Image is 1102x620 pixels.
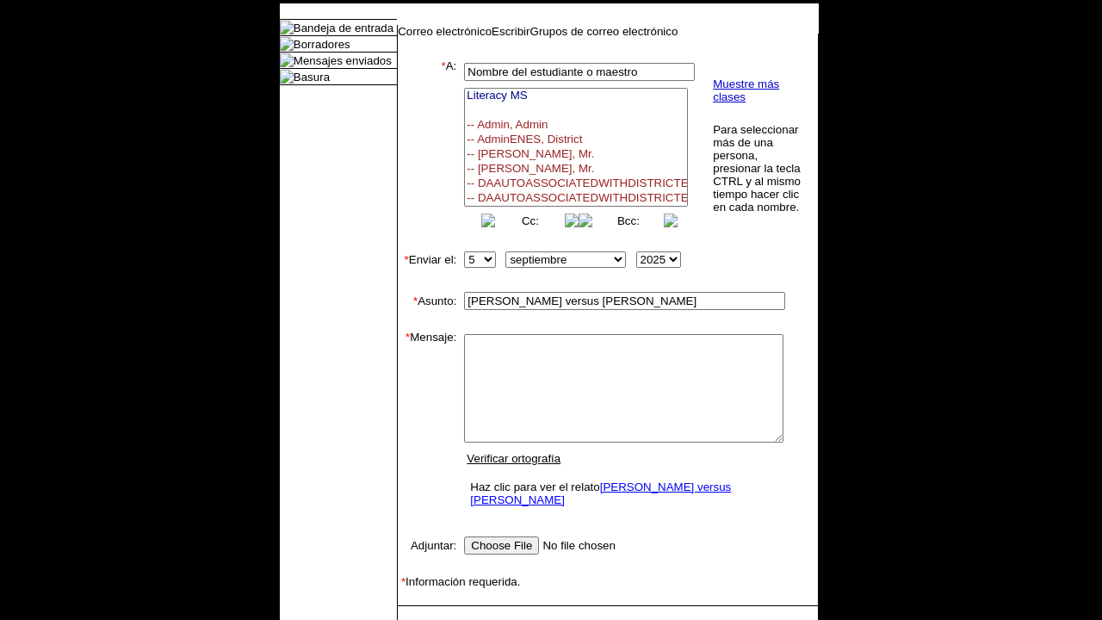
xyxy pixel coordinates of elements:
[456,259,457,260] img: spacer.gif
[456,141,461,150] img: spacer.gif
[294,22,393,34] a: Bandeja de entrada
[467,452,560,465] a: Verificar ortografía
[492,25,529,38] a: Escribir
[465,147,687,162] option: -- [PERSON_NAME], Mr.
[398,606,411,619] img: spacer.gif
[398,331,456,516] td: Mensaje:
[294,71,330,84] a: Basura
[456,545,457,546] img: spacer.gif
[465,118,687,133] option: -- Admin, Admin
[398,59,456,231] td: A:
[398,533,456,558] td: Adjuntar:
[565,214,579,227] img: button_right.png
[280,37,294,51] img: folder_icon.gif
[280,53,294,67] img: folder_icon.gif
[530,25,678,38] a: Grupos de correo electrónico
[398,248,456,271] td: Enviar el:
[398,516,415,533] img: spacer.gif
[398,288,456,313] td: Asunto:
[280,21,294,34] img: folder_icon.gif
[579,214,592,227] img: button_left.png
[398,313,415,331] img: spacer.gif
[664,214,678,227] img: button_right.png
[398,25,492,38] a: Correo electrónico
[466,476,782,511] td: Haz clic para ver el relato
[465,89,687,103] option: Literacy MS
[398,271,415,288] img: spacer.gif
[470,480,731,506] a: [PERSON_NAME] versus [PERSON_NAME]
[712,122,804,214] td: Para seleccionar más de una persona, presionar la tecla CTRL y al mismo tiempo hacer clic en cada...
[456,301,457,301] img: spacer.gif
[280,70,294,84] img: folder_icon.gif
[398,231,415,248] img: spacer.gif
[713,77,779,103] a: Muestre más clases
[294,38,350,51] a: Borradores
[522,214,539,227] a: Cc:
[617,214,640,227] a: Bcc:
[398,588,415,605] img: spacer.gif
[465,162,687,177] option: -- [PERSON_NAME], Mr.
[481,214,495,227] img: button_left.png
[465,133,687,147] option: -- AdminENES, District
[398,558,415,575] img: spacer.gif
[465,191,687,206] option: -- DAAUTOASSOCIATEDWITHDISTRICTES, DAAUTOASSOCIATEDWITHDISTRICTES
[398,605,399,606] img: spacer.gif
[398,575,818,588] td: Información requerida.
[294,54,392,67] a: Mensajes enviados
[465,177,687,191] option: -- DAAUTOASSOCIATEDWITHDISTRICTEN, DAAUTOASSOCIATEDWITHDISTRICTEN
